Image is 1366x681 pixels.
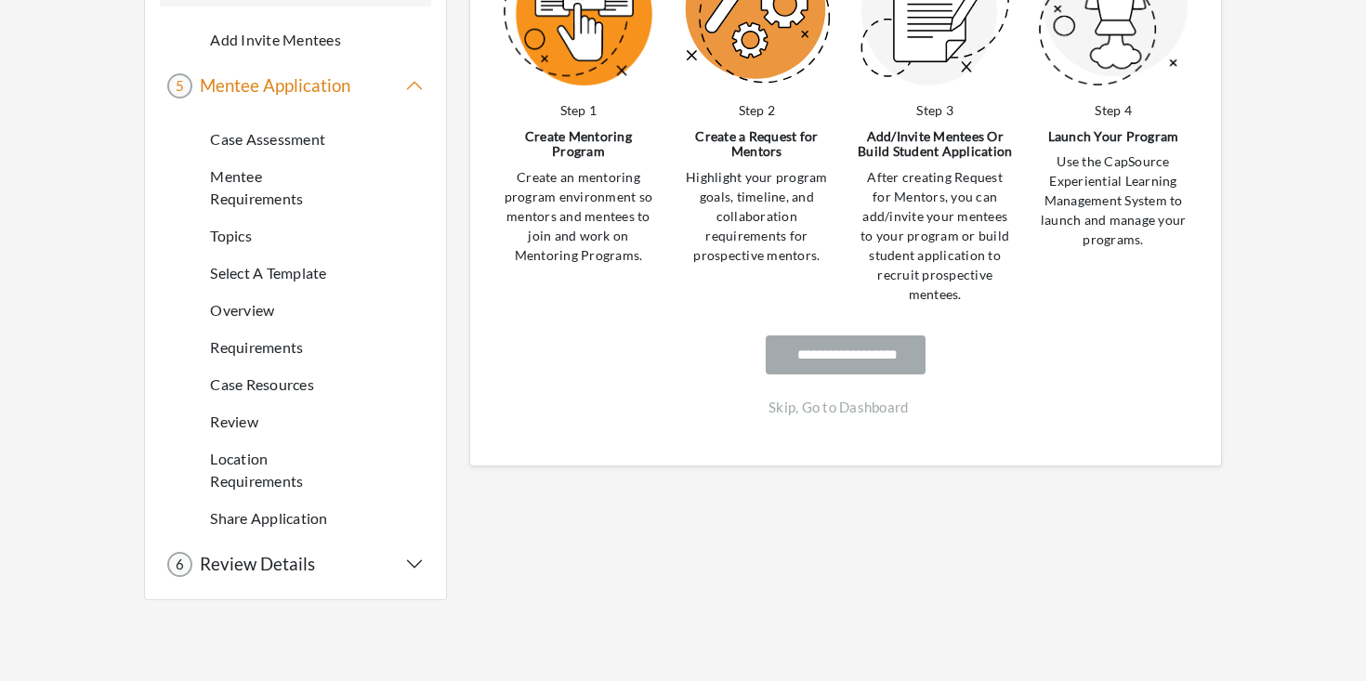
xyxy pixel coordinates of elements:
[500,129,656,161] h5: Create Mentoring Program
[678,129,834,161] h5: Create a Request for Mentors
[857,129,1013,161] h5: Add/Invite Mentees Or Build Student Application
[500,167,656,265] p: Create an mentoring program environment so mentors and mentees to join and work on Mentoring Prog...
[167,552,192,577] div: 6
[1035,100,1191,120] p: Step 4
[167,552,424,577] button: 6 Review Details
[678,167,834,265] p: Highlight your program goals, timeline, and collaboration requirements for prospective mentors.
[192,75,350,97] h5: Mentee Application
[500,100,656,120] p: Step 1
[1035,129,1191,145] h5: Launch Your Program
[167,73,192,98] div: 5
[192,554,315,575] h5: Review Details
[768,399,908,415] a: Skip, Go to Dashboard
[857,167,1013,304] p: After creating Request for Mentors, you can add/invite your mentees to your program or build stud...
[1035,151,1191,249] p: Use the CapSource Experiential Learning Management System to launch and manage your programs.
[678,100,834,120] p: Step 2
[167,73,424,98] button: 5 Mentee Application
[857,100,1013,120] p: Step 3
